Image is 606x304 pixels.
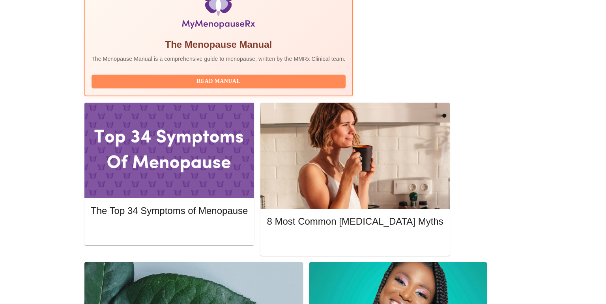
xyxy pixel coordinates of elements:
a: Read More [267,238,445,245]
button: Read More [91,224,248,238]
p: The Menopause Manual is a comprehensive guide to menopause, written by the MMRx Clinical team. [92,55,346,63]
h5: 8 Most Common [MEDICAL_DATA] Myths [267,215,443,228]
button: Read Manual [92,75,346,88]
h5: The Top 34 Symptoms of Menopause [91,205,248,217]
h5: The Menopause Manual [92,38,346,51]
a: Read Manual [92,77,348,84]
span: Read More [275,237,435,247]
span: Read More [99,226,240,236]
span: Read Manual [99,77,338,86]
a: Read More [91,227,250,234]
button: Read More [267,235,443,249]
